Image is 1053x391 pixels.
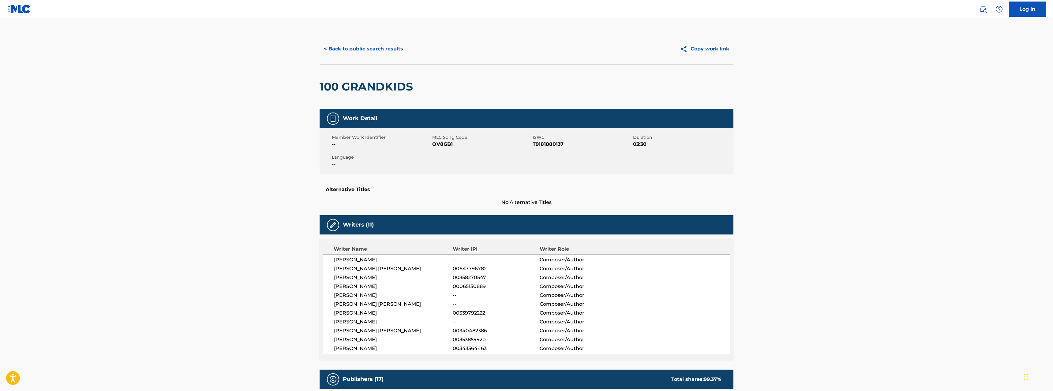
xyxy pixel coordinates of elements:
[334,265,453,272] span: [PERSON_NAME] [PERSON_NAME]
[453,256,540,264] span: --
[540,256,619,264] span: Composer/Author
[453,245,540,253] div: Writer IPI
[334,318,453,326] span: [PERSON_NAME]
[453,274,540,281] span: 00358270547
[453,336,540,343] span: 00353859920
[1009,2,1046,17] a: Log In
[540,265,619,272] span: Composer/Author
[332,141,431,148] span: --
[453,345,540,352] span: 00343564463
[334,309,453,317] span: [PERSON_NAME]
[977,3,989,15] a: Public Search
[334,327,453,334] span: [PERSON_NAME] [PERSON_NAME]
[540,283,619,290] span: Composer/Author
[453,301,540,308] span: --
[320,199,733,206] span: No Alternative Titles
[334,301,453,308] span: [PERSON_NAME] [PERSON_NAME]
[671,376,721,383] div: Total shares:
[332,154,431,160] span: Language
[453,283,540,290] span: 00065150889
[329,115,337,122] img: Work Detail
[540,336,619,343] span: Composer/Author
[320,41,407,57] button: < Back to public search results
[332,160,431,168] span: --
[680,45,691,53] img: Copy work link
[676,41,733,57] button: Copy work link
[540,301,619,308] span: Composer/Author
[540,327,619,334] span: Composer/Author
[633,134,732,141] span: Duration
[326,186,727,193] h5: Alternative Titles
[329,376,337,383] img: Publishers
[334,245,453,253] div: Writer Name
[540,309,619,317] span: Composer/Author
[453,318,540,326] span: --
[533,134,631,141] span: ISWC
[540,292,619,299] span: Composer/Author
[343,221,374,228] h5: Writers (11)
[453,309,540,317] span: 00339792222
[432,134,531,141] span: MLC Song Code
[540,274,619,281] span: Composer/Author
[334,292,453,299] span: [PERSON_NAME]
[343,115,377,122] h5: Work Detail
[540,345,619,352] span: Composer/Author
[334,274,453,281] span: [PERSON_NAME]
[533,141,631,148] span: T9181880137
[334,256,453,264] span: [PERSON_NAME]
[540,318,619,326] span: Composer/Author
[334,336,453,343] span: [PERSON_NAME]
[432,141,531,148] span: OV8GB1
[1024,368,1028,386] div: Drag
[1022,362,1053,391] iframe: Chat Widget
[343,376,384,383] h5: Publishers (17)
[704,376,721,382] span: 99.37 %
[995,6,1003,13] img: help
[980,6,987,13] img: search
[993,3,1005,15] div: Help
[329,221,337,229] img: Writers
[7,5,31,13] img: MLC Logo
[453,292,540,299] span: --
[633,141,732,148] span: 03:30
[540,245,619,253] div: Writer Role
[334,345,453,352] span: [PERSON_NAME]
[332,134,431,141] span: Member Work Identifier
[334,283,453,290] span: [PERSON_NAME]
[320,80,416,94] h2: 100 GRANDKIDS
[453,327,540,334] span: 00340482386
[453,265,540,272] span: 00647796782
